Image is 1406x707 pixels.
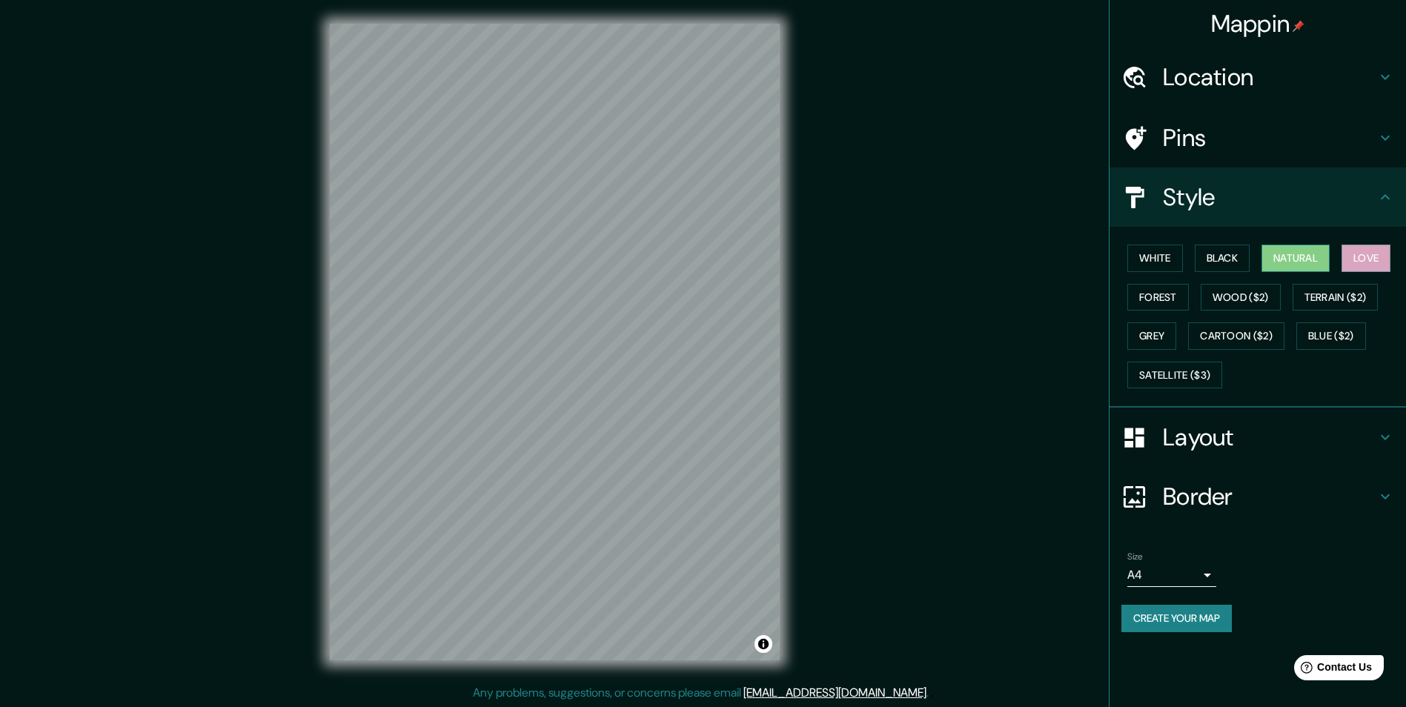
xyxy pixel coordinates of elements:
[1163,422,1376,452] h4: Layout
[1127,563,1216,587] div: A4
[929,684,931,702] div: .
[1293,284,1379,311] button: Terrain ($2)
[1110,47,1406,107] div: Location
[1163,182,1376,212] h4: Style
[1163,123,1376,153] h4: Pins
[1188,322,1284,350] button: Cartoon ($2)
[1296,322,1366,350] button: Blue ($2)
[330,24,780,660] canvas: Map
[1110,108,1406,167] div: Pins
[1127,362,1222,389] button: Satellite ($3)
[1163,62,1376,92] h4: Location
[1274,649,1390,691] iframe: Help widget launcher
[743,685,926,700] a: [EMAIL_ADDRESS][DOMAIN_NAME]
[1342,245,1390,272] button: Love
[1110,408,1406,467] div: Layout
[1211,9,1305,39] h4: Mappin
[1127,245,1183,272] button: White
[1127,322,1176,350] button: Grey
[473,684,929,702] p: Any problems, suggestions, or concerns please email .
[755,635,772,653] button: Toggle attribution
[1201,284,1281,311] button: Wood ($2)
[1110,167,1406,227] div: Style
[1127,551,1143,563] label: Size
[931,684,934,702] div: .
[1163,482,1376,511] h4: Border
[1121,605,1232,632] button: Create your map
[1293,20,1304,32] img: pin-icon.png
[1195,245,1250,272] button: Black
[1261,245,1330,272] button: Natural
[1110,467,1406,526] div: Border
[1127,284,1189,311] button: Forest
